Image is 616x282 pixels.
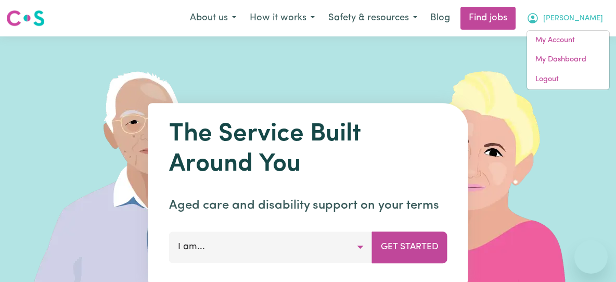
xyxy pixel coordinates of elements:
iframe: Button to launch messaging window [574,240,608,274]
p: Aged care and disability support on your terms [169,196,447,215]
span: [PERSON_NAME] [543,13,603,24]
a: My Dashboard [527,50,609,70]
button: Safety & resources [322,7,424,29]
button: Get Started [372,232,447,263]
button: About us [183,7,243,29]
a: Logout [527,70,609,89]
img: Careseekers logo [6,9,45,28]
a: Find jobs [460,7,516,30]
a: My Account [527,31,609,50]
button: My Account [520,7,610,29]
div: My Account [527,30,610,90]
button: How it works [243,7,322,29]
a: Blog [424,7,456,30]
h1: The Service Built Around You [169,120,447,180]
a: Careseekers logo [6,6,45,30]
button: I am... [169,232,373,263]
